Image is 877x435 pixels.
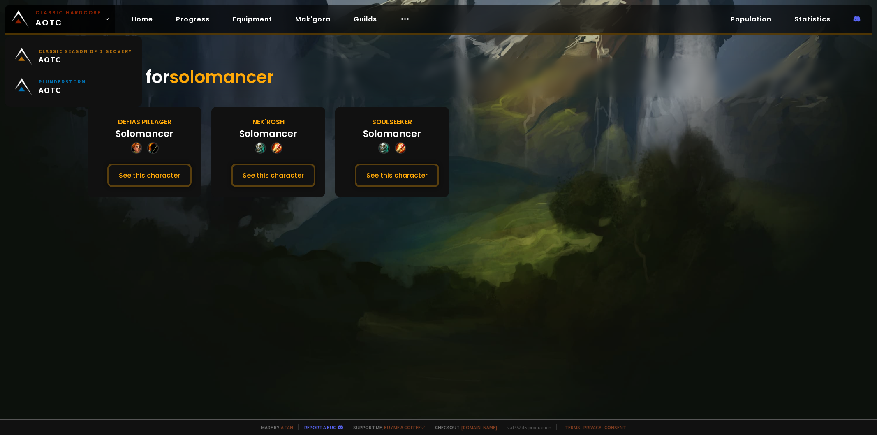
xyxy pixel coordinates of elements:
span: Support me, [348,424,425,430]
small: Plunderstorm [39,79,86,85]
button: See this character [231,164,315,187]
a: Consent [604,424,626,430]
span: Checkout [430,424,497,430]
button: See this character [107,164,192,187]
span: v. d752d5 - production [502,424,551,430]
span: AOTC [39,85,86,95]
a: Equipment [226,11,279,28]
a: Buy me a coffee [384,424,425,430]
a: [DOMAIN_NAME] [461,424,497,430]
span: AOTC [35,9,101,29]
div: Defias Pillager [118,117,171,127]
a: Guilds [347,11,384,28]
span: solomancer [169,65,274,89]
small: Classic Season of Discovery [39,48,132,54]
a: a fan [281,424,293,430]
div: Solomancer [363,127,421,141]
a: PlunderstormAOTC [10,72,137,102]
a: Home [125,11,160,28]
span: Made by [256,424,293,430]
div: Solomancer [116,127,174,141]
div: Soulseeker [372,117,412,127]
a: Classic Season of DiscoveryAOTC [10,41,137,72]
div: Result for [88,58,789,97]
a: Classic HardcoreAOTC [5,5,115,33]
button: See this character [355,164,439,187]
a: Privacy [583,424,601,430]
a: Statistics [788,11,837,28]
span: AOTC [39,54,132,65]
a: Report a bug [304,424,336,430]
a: Progress [169,11,216,28]
small: Classic Hardcore [35,9,101,16]
div: Nek'Rosh [252,117,285,127]
a: Terms [565,424,580,430]
a: Mak'gora [289,11,337,28]
div: Solomancer [239,127,297,141]
a: Population [724,11,778,28]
